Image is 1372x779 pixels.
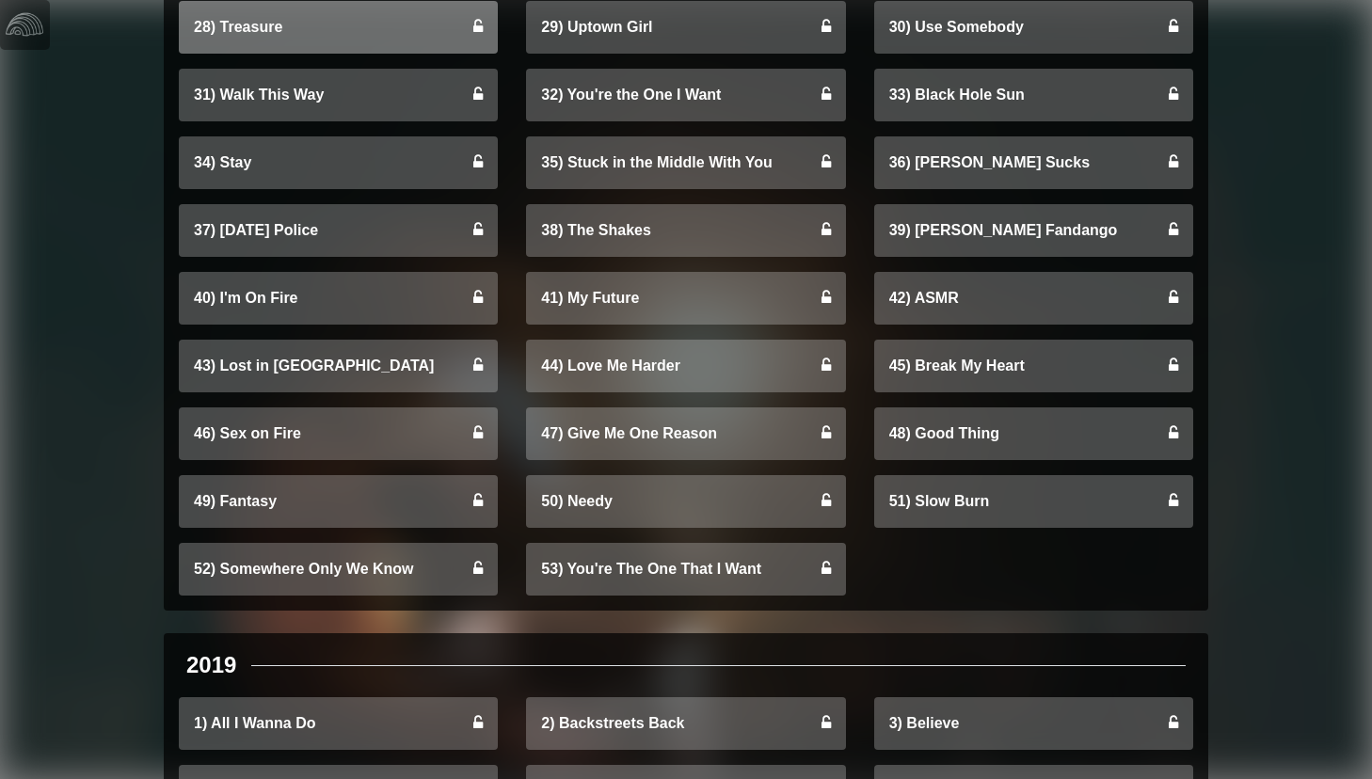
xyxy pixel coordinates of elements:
img: logo-white-4c48a5e4bebecaebe01ca5a9d34031cfd3d4ef9ae749242e8c4bf12ef99f53e8.png [6,6,43,43]
a: 45) Break My Heart [874,340,1193,392]
a: 52) Somewhere Only We Know [179,543,498,596]
a: 51) Slow Burn [874,475,1193,528]
a: 44) Love Me Harder [526,340,845,392]
a: 49) Fantasy [179,475,498,528]
a: 53) You're The One That I Want [526,543,845,596]
a: 31) Walk This Way [179,69,498,121]
a: 35) Stuck in the Middle With You [526,136,845,189]
a: 2) Backstreets Back [526,697,845,750]
a: 3) Believe [874,697,1193,750]
a: 47) Give Me One Reason [526,407,845,460]
a: 36) [PERSON_NAME] Sucks [874,136,1193,189]
a: 29) Uptown Girl [526,1,845,54]
a: 41) My Future [526,272,845,325]
a: 1) All I Wanna Do [179,697,498,750]
a: 39) [PERSON_NAME] Fandango [874,204,1193,257]
a: 43) Lost in [GEOGRAPHIC_DATA] [179,340,498,392]
a: 38) The Shakes [526,204,845,257]
a: 40) I'm On Fire [179,272,498,325]
a: 34) Stay [179,136,498,189]
a: 28) Treasure [179,1,498,54]
div: 2019 [186,648,236,682]
a: 50) Needy [526,475,845,528]
a: 42) ASMR [874,272,1193,325]
a: 46) Sex on Fire [179,407,498,460]
a: 37) [DATE] Police [179,204,498,257]
a: 48) Good Thing [874,407,1193,460]
a: 30) Use Somebody [874,1,1193,54]
a: 33) Black Hole Sun [874,69,1193,121]
a: 32) You're the One I Want [526,69,845,121]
